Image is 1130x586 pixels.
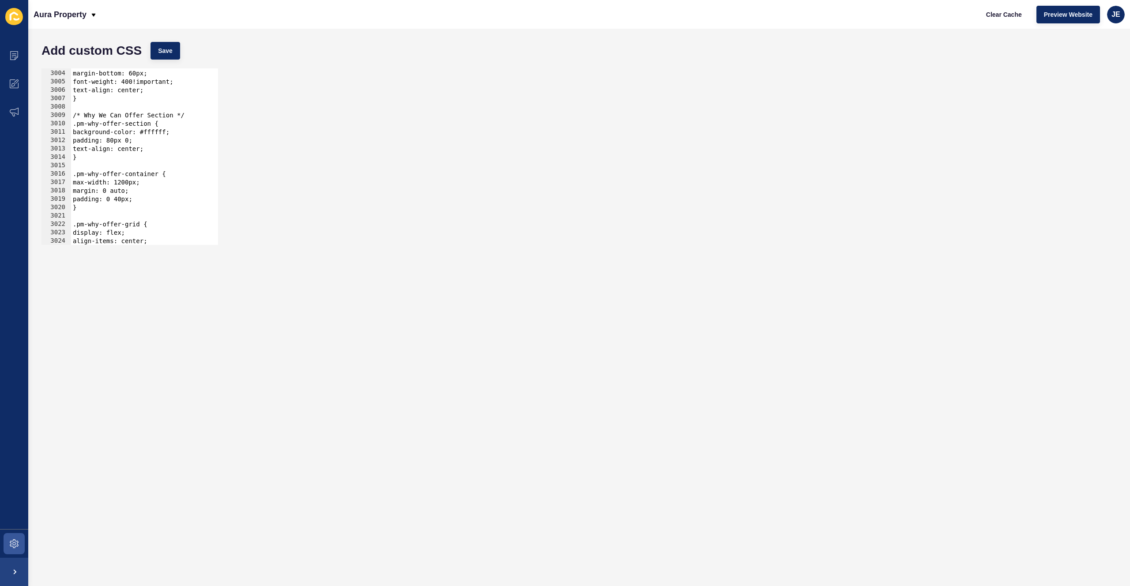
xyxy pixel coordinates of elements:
span: Preview Website [1044,10,1092,19]
div: 3023 [41,229,71,237]
div: 3012 [41,136,71,145]
span: Save [158,46,173,55]
div: 3024 [41,237,71,245]
div: 3011 [41,128,71,136]
p: Aura Property [34,4,87,26]
div: 3013 [41,145,71,153]
div: 3008 [41,103,71,111]
div: 3010 [41,120,71,128]
div: 3014 [41,153,71,162]
span: JE [1111,10,1120,19]
h1: Add custom CSS [41,46,142,55]
div: 3007 [41,94,71,103]
div: 3006 [41,86,71,94]
div: 3021 [41,212,71,220]
div: 3019 [41,195,71,203]
div: 3005 [41,78,71,86]
button: Preview Website [1036,6,1100,23]
span: Clear Cache [986,10,1022,19]
div: 3017 [41,178,71,187]
div: 3022 [41,220,71,229]
div: 3020 [41,203,71,212]
button: Save [151,42,180,60]
div: 3018 [41,187,71,195]
div: 3015 [41,162,71,170]
div: 3016 [41,170,71,178]
button: Clear Cache [979,6,1029,23]
div: 3009 [41,111,71,120]
div: 3004 [41,69,71,78]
